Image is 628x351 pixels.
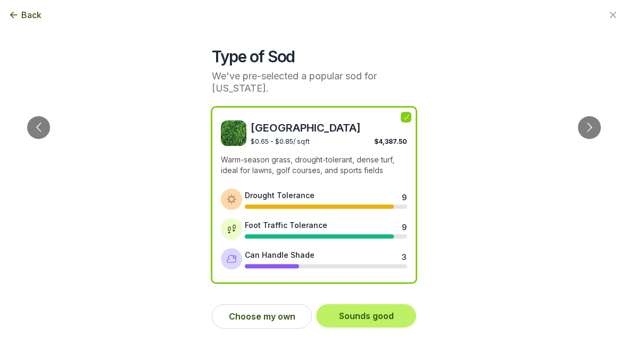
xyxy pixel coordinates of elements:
span: [GEOGRAPHIC_DATA] [251,120,407,135]
img: Shade tolerance icon [226,254,237,264]
button: Sounds good [316,304,416,328]
button: Go to previous slide [27,116,50,139]
div: 9 [402,222,406,230]
img: Drought tolerance icon [226,194,237,205]
img: Bermuda sod image [221,120,246,146]
p: Warm-season grass, drought-tolerant, dense turf, ideal for lawns, golf courses, and sports fields [221,154,407,176]
div: Foot Traffic Tolerance [245,219,327,231]
span: $4,387.50 [374,137,407,145]
div: 3 [402,251,406,260]
span: Back [21,9,42,21]
h2: Type of Sod [212,47,416,66]
button: Back [9,9,42,21]
span: $0.65 - $0.85 / sqft [251,137,310,145]
button: Choose my own [212,304,312,329]
div: 9 [402,192,406,200]
div: Drought Tolerance [245,190,315,201]
p: We've pre-selected a popular sod for [US_STATE]. [212,70,416,94]
div: Can Handle Shade [245,249,315,260]
img: Foot traffic tolerance icon [226,224,237,234]
button: Go to next slide [578,116,601,139]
